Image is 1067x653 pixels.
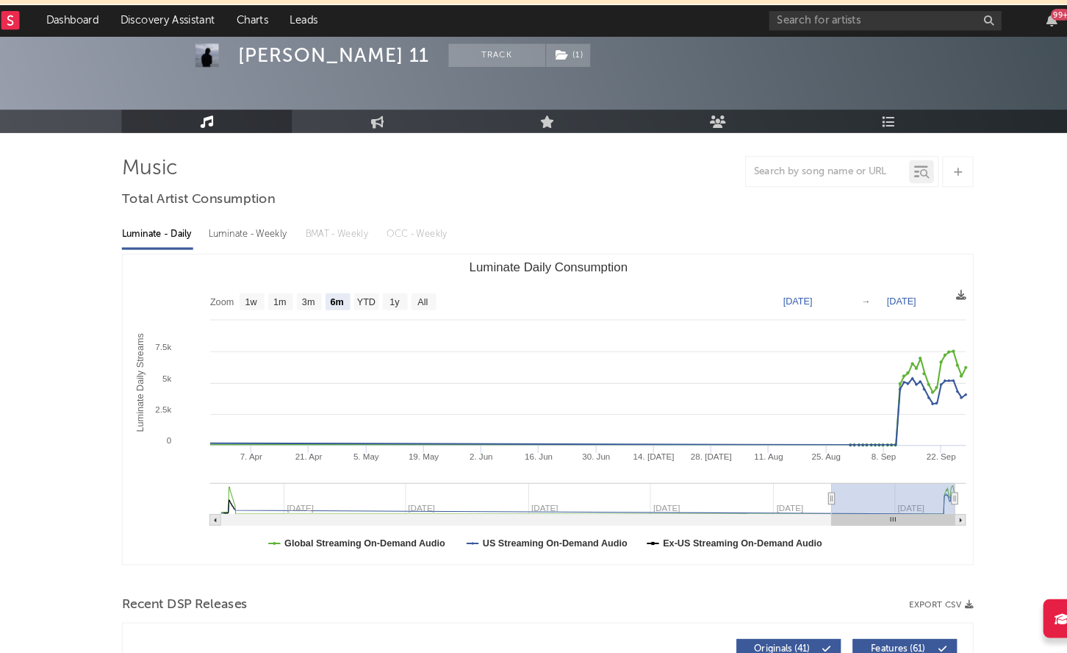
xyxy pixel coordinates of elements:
text: 3m [301,303,313,313]
button: Track [439,63,531,85]
a: Dashboard [47,26,118,55]
text: 1w [246,303,258,313]
text: 28. [DATE] [669,450,708,459]
text: 8. Sep [841,450,864,459]
text: 22. Sep [893,450,921,459]
text: 5. May [349,450,374,459]
span: Total Artist Consumption [129,202,275,220]
text: Global Streaming On-Demand Audio [284,532,436,542]
button: 99+ [1007,35,1017,46]
text: 11. Aug [730,450,757,459]
svg: Luminate Daily Consumption [130,263,938,557]
span: Dismiss [872,7,880,18]
text: Luminate Daily Consumption [459,268,610,281]
a: Charts [228,26,279,55]
text: [DATE] [855,302,883,313]
a: Discovery Assistant [118,26,228,55]
input: Search for artists [744,32,964,50]
text: YTD [353,303,370,313]
text: 30. Jun [567,450,593,459]
div: [PERSON_NAME] 11 [240,63,421,85]
text: 2.5k [161,405,176,414]
text: 21. Apr [294,450,320,459]
text: 1y [384,303,393,313]
text: 25. Aug [784,450,811,459]
text: 14. [DATE] [614,450,653,459]
input: Search by song name or URL [722,179,877,190]
text: 6m [327,303,339,313]
a: Leads [279,26,326,55]
button: Originals(41) [713,627,812,646]
span: Spotify Charts & Playlists not updating on Sodatone [202,7,489,18]
span: Features ( 61 ) [833,632,900,641]
span: ( 1 ) [531,63,575,85]
span: : Some charts are now updating. We are continuing to work on the issue [202,7,867,18]
text: US Streaming On-Demand Audio [472,532,609,542]
text: 1m [273,303,286,313]
text: All [410,303,420,313]
button: (1) [532,63,574,85]
div: Luminate - Daily [129,231,197,256]
div: Luminate - Weekly [212,231,289,256]
text: 16. Jun [511,450,538,459]
div: 99 + [1011,29,1030,40]
span: Originals ( 41 ) [722,632,790,641]
text: Ex-US Streaming On-Demand Audio [643,532,794,542]
text: 5k [168,376,176,385]
button: Features(61) [823,627,922,646]
text: 7. Apr [242,450,263,459]
text: 2. Jun [459,450,481,459]
button: Export CSV [877,591,938,600]
text: [DATE] [757,302,785,313]
text: 7.5k [161,346,176,354]
text: → [831,302,840,313]
text: Zoom [213,303,236,313]
text: 19. May [401,450,431,459]
text: Luminate Daily Streams [141,338,151,431]
span: Recent DSP Releases [129,587,248,604]
text: 0 [172,435,176,443]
